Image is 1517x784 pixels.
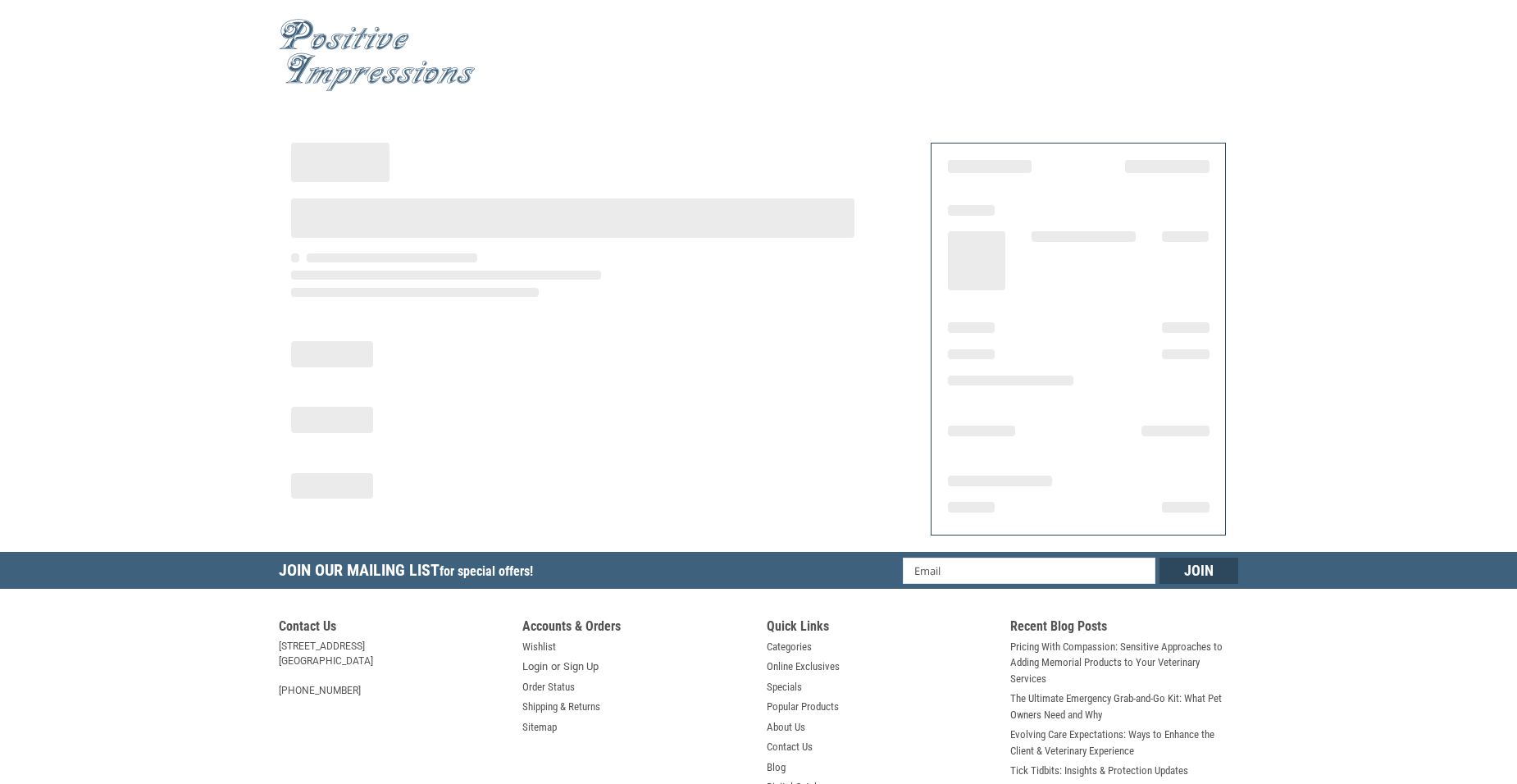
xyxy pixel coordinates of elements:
a: Online Exclusives [767,659,840,675]
a: Order Status [522,679,575,695]
h5: Quick Links [767,618,995,639]
a: Pricing With Compassion: Sensitive Approaches to Adding Memorial Products to Your Veterinary Serv... [1010,639,1238,687]
a: Categories [767,639,812,655]
h5: Recent Blog Posts [1010,618,1238,639]
h5: Contact Us [279,618,507,639]
a: Popular Products [767,699,839,715]
a: About Us [767,719,805,736]
a: Contact Us [767,739,813,755]
a: The Ultimate Emergency Grab-and-Go Kit: What Pet Owners Need and Why [1010,691,1238,722]
a: Shipping & Returns [522,699,600,715]
a: Tick Tidbits: Insights & Protection Updates [1010,763,1188,779]
img: Positive Impressions [279,19,476,92]
span: or [541,659,570,675]
input: Join [1159,558,1238,584]
h5: Accounts & Orders [522,618,750,639]
span: for special offers! [440,563,533,579]
a: Sitemap [522,719,557,736]
a: Login [522,659,548,675]
a: Specials [767,679,802,695]
h5: Join Our Mailing List [279,552,541,594]
a: Blog [767,759,786,776]
address: [STREET_ADDRESS] [GEOGRAPHIC_DATA] [PHONE_NUMBER] [279,639,507,698]
a: Evolving Care Expectations: Ways to Enhance the Client & Veterinary Experience [1010,727,1238,759]
a: Sign Up [563,659,599,675]
a: Wishlist [522,639,556,655]
input: Email [903,558,1156,584]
